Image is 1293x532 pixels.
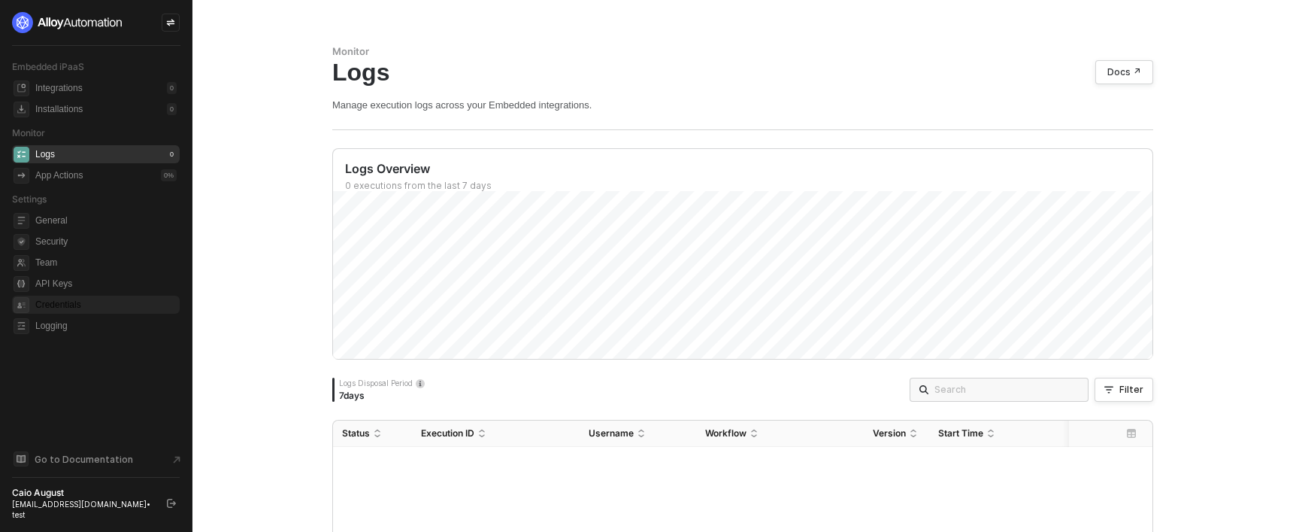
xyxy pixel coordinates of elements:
div: 0 executions from the last 7 days [345,180,1152,192]
span: Settings [12,193,47,205]
div: 0 [167,82,177,94]
th: Start Time [929,421,1069,447]
button: Filter [1095,378,1153,402]
span: document-arrow [169,452,184,467]
span: installations [14,102,29,117]
span: logging [14,318,29,334]
span: general [14,213,29,229]
span: Workflow [705,427,746,439]
span: Credentials [35,296,177,314]
span: api-key [14,276,29,292]
img: logo [12,12,123,33]
div: App Actions [35,169,83,182]
input: Search [934,382,1079,398]
div: Installations [35,103,83,116]
div: [EMAIL_ADDRESS][DOMAIN_NAME] • test [12,499,153,520]
span: Username [589,427,634,439]
th: Username [580,421,696,447]
span: icon-app-actions [14,168,29,184]
span: documentation [14,451,29,467]
span: Execution ID [421,427,474,439]
div: Logs Overview [345,161,1152,177]
span: Logging [35,317,177,335]
div: 0 [167,148,177,160]
a: Docs ↗ [1095,60,1153,84]
div: Manage execution logs across your Embedded integrations. [332,99,1153,111]
div: Monitor [332,45,1153,58]
th: Status [333,421,412,447]
span: Start Time [938,427,983,439]
a: logo [12,12,180,33]
span: Monitor [12,127,45,138]
div: Logs Disposal Period [339,378,425,388]
div: 0 [167,103,177,115]
span: logout [167,499,176,508]
span: security [14,234,29,250]
span: Team [35,254,177,272]
a: Knowledge Base [12,450,180,468]
th: Execution ID [412,421,580,447]
span: General [35,211,177,230]
div: Filter [1119,384,1143,396]
span: Version [873,427,906,439]
span: icon-logs [14,147,29,163]
span: team [14,255,29,271]
span: API Keys [35,275,177,293]
span: credentials [14,297,29,313]
div: Logs [35,148,55,161]
th: Workflow [696,421,864,447]
span: Security [35,233,177,251]
span: Go to Documentation [35,453,133,466]
span: integrations [14,81,29,96]
div: Logs [332,58,1153,87]
div: Caio August [12,487,153,499]
span: icon-swap [166,18,175,27]
div: Integrations [35,82,83,95]
div: 0 % [161,169,177,181]
div: Docs ↗ [1107,66,1141,78]
div: 7 days [339,390,425,402]
span: Embedded iPaaS [12,61,84,72]
th: Version [864,421,929,447]
span: Status [342,427,370,439]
